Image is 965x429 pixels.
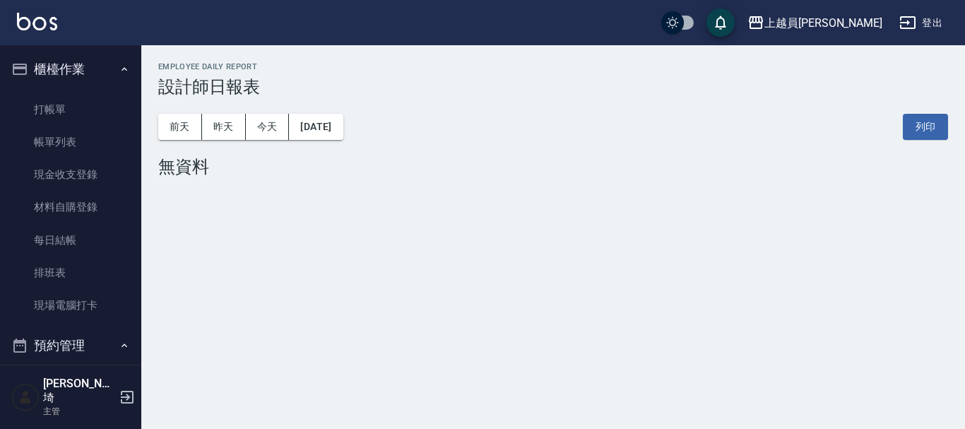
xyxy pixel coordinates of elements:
button: 預約管理 [6,327,136,364]
button: 今天 [246,114,290,140]
h2: Employee Daily Report [158,62,948,71]
button: 昨天 [202,114,246,140]
div: 無資料 [158,157,948,177]
a: 每日結帳 [6,224,136,257]
button: [DATE] [289,114,343,140]
img: Person [11,383,40,411]
button: 列印 [903,114,948,140]
a: 排班表 [6,257,136,289]
img: Logo [17,13,57,30]
p: 主管 [43,405,115,418]
h3: 設計師日報表 [158,77,948,97]
a: 現場電腦打卡 [6,289,136,322]
a: 現金收支登錄 [6,158,136,191]
h5: [PERSON_NAME]埼 [43,377,115,405]
button: 櫃檯作業 [6,51,136,88]
a: 帳單列表 [6,126,136,158]
a: 打帳單 [6,93,136,126]
button: save [706,8,735,37]
button: 前天 [158,114,202,140]
button: 上越員[PERSON_NAME] [742,8,888,37]
a: 材料自購登錄 [6,191,136,223]
div: 上越員[PERSON_NAME] [764,14,882,32]
button: 登出 [894,10,948,36]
